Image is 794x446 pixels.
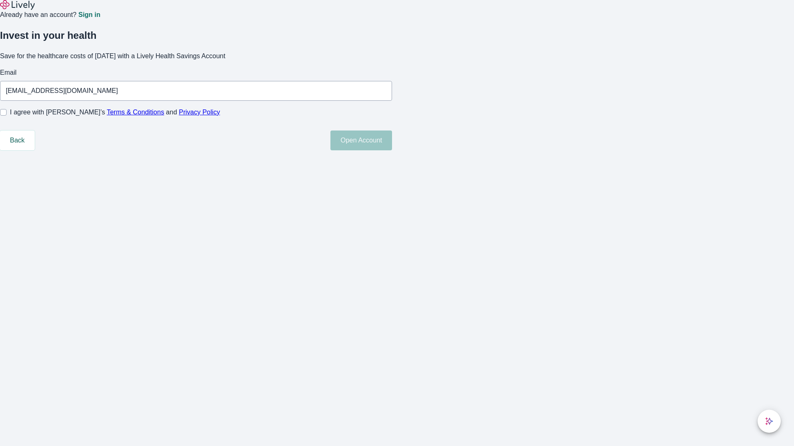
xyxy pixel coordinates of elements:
a: Sign in [78,12,100,18]
button: chat [758,410,781,433]
span: I agree with [PERSON_NAME]’s and [10,107,220,117]
a: Privacy Policy [179,109,220,116]
a: Terms & Conditions [107,109,164,116]
svg: Lively AI Assistant [765,417,773,425]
